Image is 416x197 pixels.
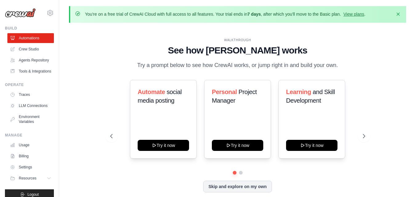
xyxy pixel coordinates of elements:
div: Operate [5,82,54,87]
button: Resources [7,173,54,183]
a: Usage [7,140,54,150]
a: Traces [7,90,54,100]
span: Resources [19,176,36,181]
button: Skip and explore on my own [203,181,272,192]
span: Logout [27,192,39,197]
span: and Skill Development [286,89,335,104]
div: Manage [5,133,54,138]
button: Try it now [286,140,337,151]
a: Settings [7,162,54,172]
p: Try a prompt below to see how CrewAI works, or jump right in and build your own. [134,61,341,70]
span: Project Manager [212,89,257,104]
div: WALKTHROUGH [110,38,365,42]
span: Learning [286,89,311,95]
a: Crew Studio [7,44,54,54]
span: Personal [212,89,237,95]
a: Automations [7,33,54,43]
span: social media posting [138,89,182,104]
p: You're on a free trial of CrewAI Cloud with full access to all features. Your trial ends in , aft... [85,11,366,17]
div: Build [5,26,54,31]
button: Try it now [138,140,189,151]
a: Environment Variables [7,112,54,127]
a: View plans [343,12,364,17]
span: Automate [138,89,165,95]
h1: See how [PERSON_NAME] works [110,45,365,56]
a: Tools & Integrations [7,66,54,76]
a: Agents Repository [7,55,54,65]
a: Billing [7,151,54,161]
img: Logo [5,8,36,18]
strong: 7 days [247,12,261,17]
a: LLM Connections [7,101,54,111]
button: Try it now [212,140,263,151]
